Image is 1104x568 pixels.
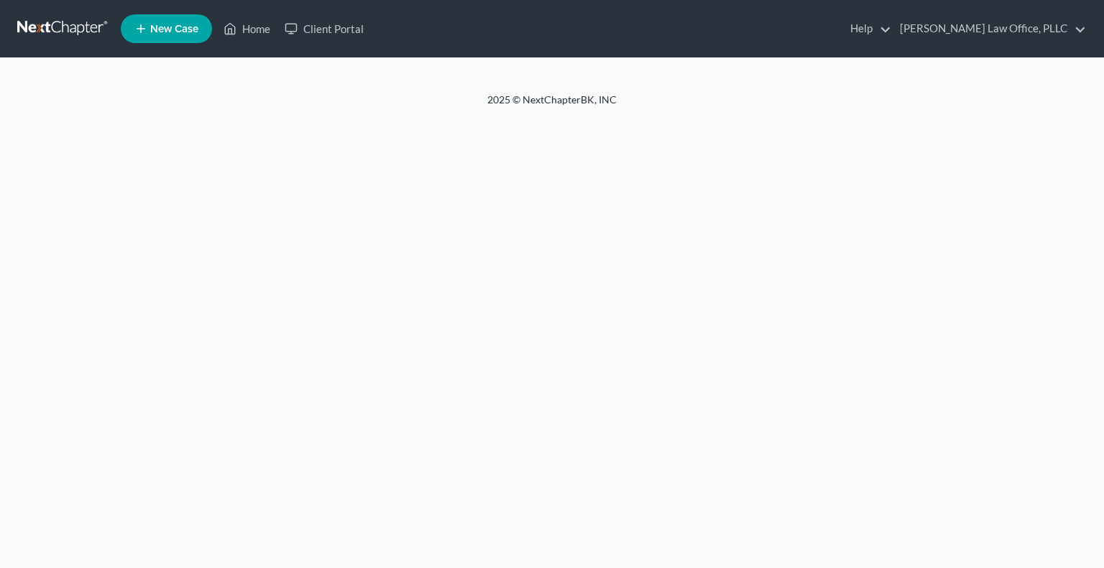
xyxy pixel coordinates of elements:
a: Client Portal [277,16,371,42]
a: Help [843,16,891,42]
a: [PERSON_NAME] Law Office, PLLC [893,16,1086,42]
new-legal-case-button: New Case [121,14,212,43]
div: 2025 © NextChapterBK, INC [142,93,962,118]
a: Home [216,16,277,42]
